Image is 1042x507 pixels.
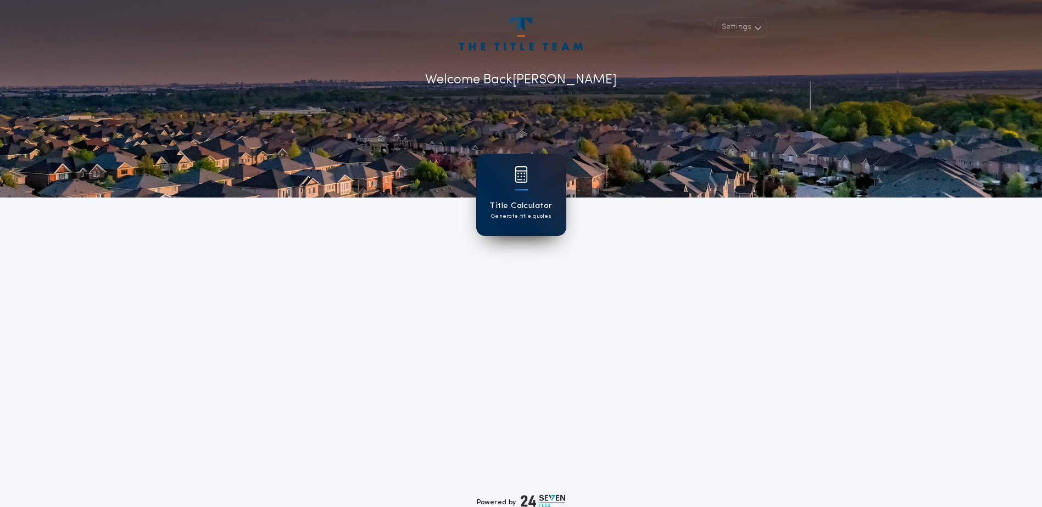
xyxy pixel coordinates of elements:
[425,70,617,90] p: Welcome Back [PERSON_NAME]
[476,154,566,236] a: card iconTitle CalculatorGenerate title quotes
[515,166,528,183] img: card icon
[489,200,552,212] h1: Title Calculator
[491,212,551,221] p: Generate title quotes
[459,18,582,50] img: account-logo
[715,18,766,37] button: Settings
